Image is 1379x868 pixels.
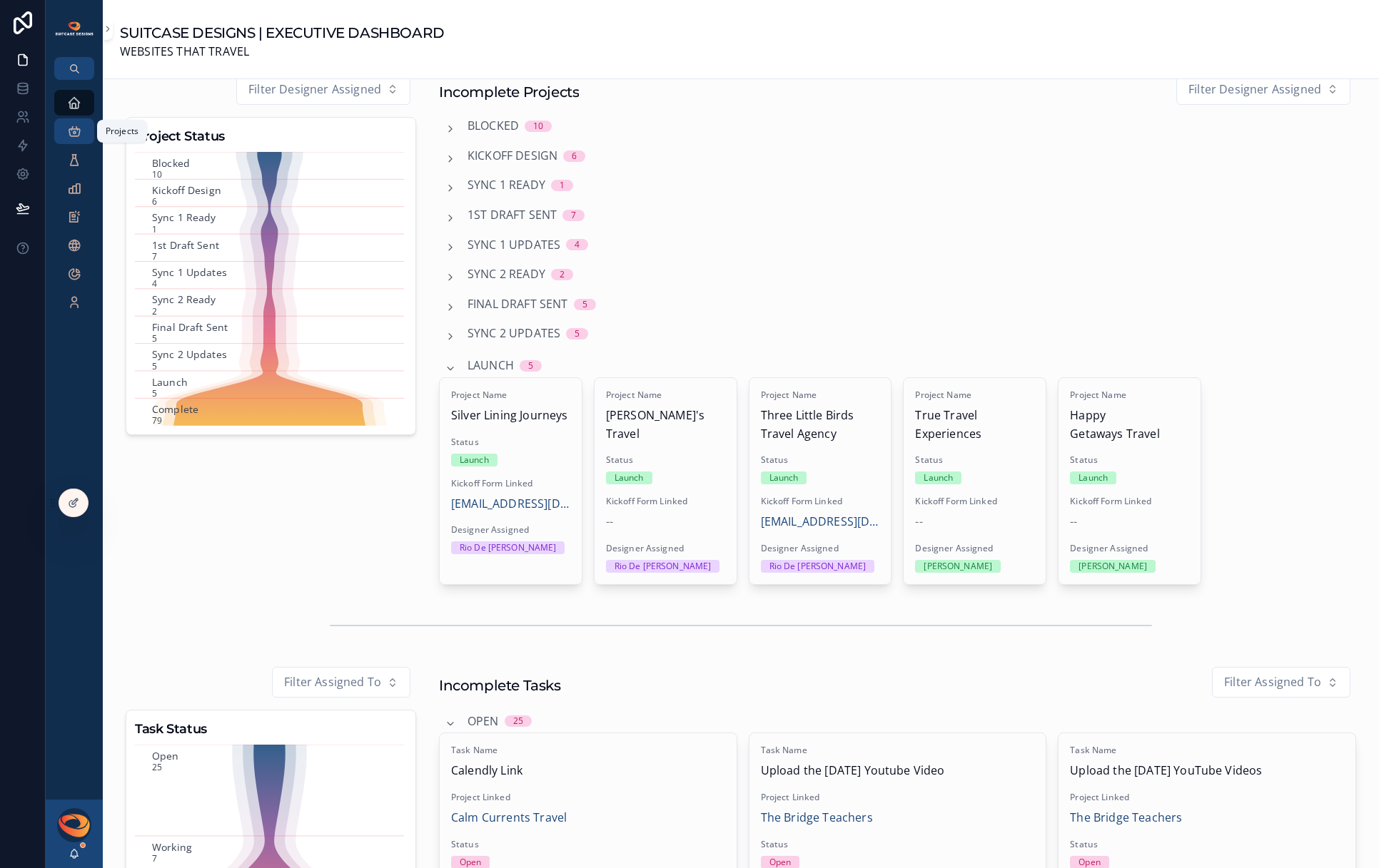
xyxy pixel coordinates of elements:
span: Status [915,454,1034,466]
a: The Bridge Teachers [1070,809,1182,827]
span: Project Name [1070,389,1189,401]
div: 7 [571,210,576,221]
span: Task Name [761,745,1035,756]
div: scrollable content [46,80,103,334]
text: 7 [152,250,157,262]
img: App logo [54,21,94,36]
a: [EMAIL_ADDRESS][DOMAIN_NAME] [451,495,570,514]
span: Launch [468,357,514,375]
span: WEBSITES THAT TRAVEL [120,43,445,61]
button: Select Button [1176,74,1350,106]
div: 4 [575,239,580,250]
div: 1 [560,180,565,191]
span: Sync 1 Ready [468,176,545,195]
a: Calm Currents Travel [451,809,567,827]
span: Open [468,713,499,731]
div: Launch [460,454,489,466]
span: Task Name [1070,745,1344,756]
a: Project NameHappy Getaways TravelStatusLaunchKickoff Form Linked--Designer Assigned[PERSON_NAME] [1058,377,1201,585]
span: Status [606,454,725,466]
div: 6 [572,150,577,162]
span: Status [1070,839,1344,850]
span: Project Linked [761,792,1035,803]
span: Calendly Link [451,762,725,780]
h3: Project Status [135,126,407,146]
span: Filter Assigned To [1224,673,1321,692]
button: Select Button [236,74,410,106]
span: Filter Designer Assigned [1188,81,1321,99]
text: 10 [152,168,162,180]
div: [PERSON_NAME] [1079,560,1147,573]
span: Kickoff Form Linked [606,496,725,507]
button: Select Button [1212,667,1350,698]
div: [PERSON_NAME] [924,560,992,573]
span: Kickoff Form Linked [761,496,880,507]
span: Designer Assigned [451,524,570,536]
text: 1st Draft Sent [152,238,219,252]
text: 6 [152,196,157,208]
text: 1 [152,223,157,235]
span: Upload the [DATE] YouTube Videos [1070,762,1344,780]
a: Project NameTrue Travel ExperiencesStatusLaunchKickoff Form Linked--Designer Assigned[PERSON_NAME] [903,377,1046,585]
span: Designer Assigned [606,543,725,554]
span: Status [451,839,725,850]
text: Blocked [152,156,190,170]
span: Designer Assigned [915,543,1034,554]
span: Project Name [606,389,725,401]
div: Launch [769,471,799,484]
span: Project Name [451,389,570,401]
span: Status [761,454,880,466]
span: Status [761,839,1035,850]
span: Upload the [DATE] Youtube Video [761,762,1035,780]
text: 5 [152,333,157,345]
span: Project Linked [451,792,725,803]
text: 7 [152,852,157,864]
span: Project Name [761,389,880,401]
div: Launch [615,471,644,484]
text: Open [152,749,179,762]
span: -- [915,513,922,531]
button: Select Button [272,667,410,698]
div: Launch [924,471,953,484]
span: [PERSON_NAME]'s Travel [606,407,725,443]
span: Three Little Birds Travel Agency [761,407,880,443]
text: 25 [152,761,162,773]
span: Designer Assigned [761,543,880,554]
span: Filter Designer Assigned [248,81,381,99]
a: The Bridge Teachers [761,809,873,827]
a: Project Name[PERSON_NAME]'s TravelStatusLaunchKickoff Form Linked--Designer AssignedRio De [PERSO... [594,377,737,585]
h3: Task Status [135,719,407,739]
a: [EMAIL_ADDRESS][DOMAIN_NAME] [761,513,880,531]
div: Launch [1079,471,1108,484]
span: Sync 2 Updates [468,325,560,343]
div: Rio De [PERSON_NAME] [460,541,556,554]
div: 5 [575,328,580,339]
span: -- [606,513,613,531]
text: 5 [152,387,157,399]
span: Designer Assigned [1070,543,1189,554]
span: Happy Getaways Travel [1070,407,1189,443]
text: Sync 2 Ready [152,293,217,307]
text: Final Draft Sent [152,320,228,334]
span: 1st Draft Sent [468,206,557,225]
h1: SUITCASE DESIGNS | EXECUTIVE DASHBOARD [120,23,445,43]
span: Filter Assigned To [284,673,381,692]
span: Final Draft Sent [468,295,568,314]
text: Working [152,840,192,854]
span: -- [1070,513,1077,531]
text: Sync 2 Updates [152,348,227,362]
div: 25 [513,715,523,727]
text: Kickoff Design [152,183,221,197]
span: Silver Lining Journeys [451,407,570,425]
a: Project NameThree Little Birds Travel AgencyStatusLaunchKickoff Form Linked[EMAIL_ADDRESS][DOMAIN... [749,377,892,585]
span: Sync 1 Updates [468,236,560,255]
text: Sync 1 Ready [152,211,217,225]
div: Rio De [PERSON_NAME] [769,560,866,573]
text: 4 [152,278,157,290]
span: Project Linked [1070,792,1344,803]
